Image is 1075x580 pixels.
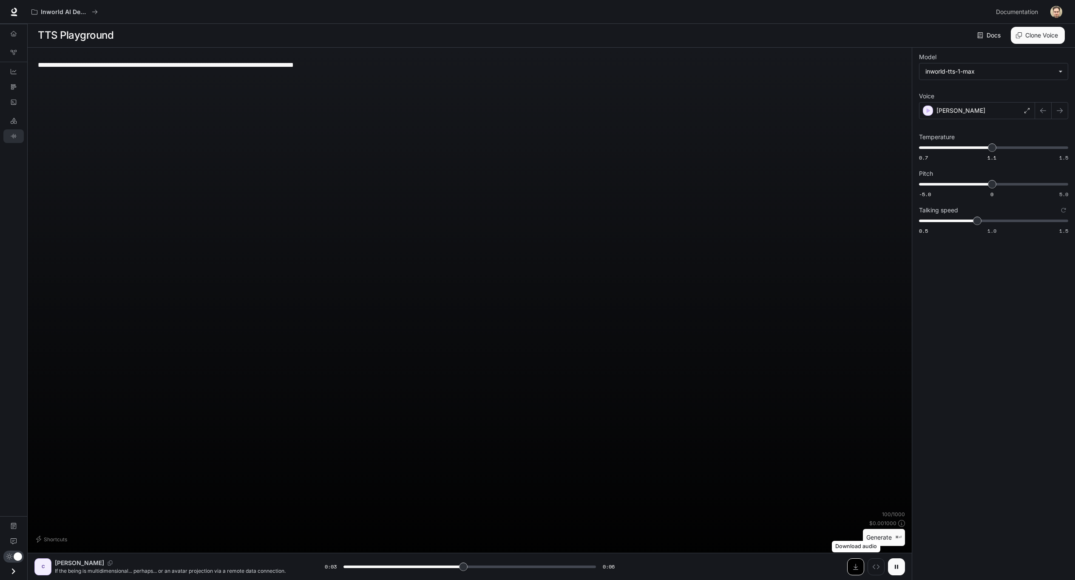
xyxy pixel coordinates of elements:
a: Overview [3,27,24,40]
h1: TTS Playground [38,27,113,44]
p: If the being is multidimensional... perhaps... or an avatar projection via a remote data connection. [55,567,304,574]
a: Logs [3,95,24,109]
span: 1.1 [987,154,996,161]
span: 0:03 [325,563,337,571]
span: Documentation [996,7,1038,17]
p: $ 0.001000 [869,520,896,527]
button: Download audio [847,558,864,575]
p: [PERSON_NAME] [55,559,104,567]
p: Pitch [919,171,933,177]
p: Inworld AI Demos [41,9,88,16]
span: 5.0 [1059,191,1068,198]
a: Feedback [3,534,24,548]
button: Clone Voice [1011,27,1065,44]
a: Documentation [3,519,24,533]
button: Inspect [868,558,885,575]
p: 100 / 1000 [882,511,905,518]
div: C [36,560,50,574]
p: [PERSON_NAME] [936,106,985,115]
a: Dashboards [3,65,24,78]
span: -5.0 [919,191,931,198]
p: Voice [919,93,934,99]
button: User avatar [1048,3,1065,20]
button: Open drawer [4,563,23,580]
p: ⌘⏎ [895,535,902,540]
span: 1.5 [1059,154,1068,161]
span: 0.5 [919,227,928,234]
span: 1.5 [1059,227,1068,234]
a: Documentation [993,3,1044,20]
div: inworld-tts-1-max [919,63,1068,80]
span: 0.7 [919,154,928,161]
p: Model [919,54,936,60]
button: Shortcuts [34,532,71,546]
span: 1.0 [987,227,996,234]
a: TTS Playground [3,129,24,143]
a: LLM Playground [3,114,24,128]
p: Temperature [919,134,955,140]
a: Docs [976,27,1004,44]
div: inworld-tts-1-max [925,67,1054,76]
span: Dark mode toggle [14,551,22,561]
a: Traces [3,80,24,94]
button: All workspaces [28,3,102,20]
div: Download audio [832,541,880,552]
button: Reset to default [1059,206,1068,215]
button: Generate⌘⏎ [863,529,905,546]
p: Talking speed [919,207,958,213]
img: User avatar [1050,6,1062,18]
a: Graph Registry [3,46,24,59]
span: 0 [990,191,993,198]
button: Copy Voice ID [104,560,116,566]
span: 0:06 [603,563,615,571]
